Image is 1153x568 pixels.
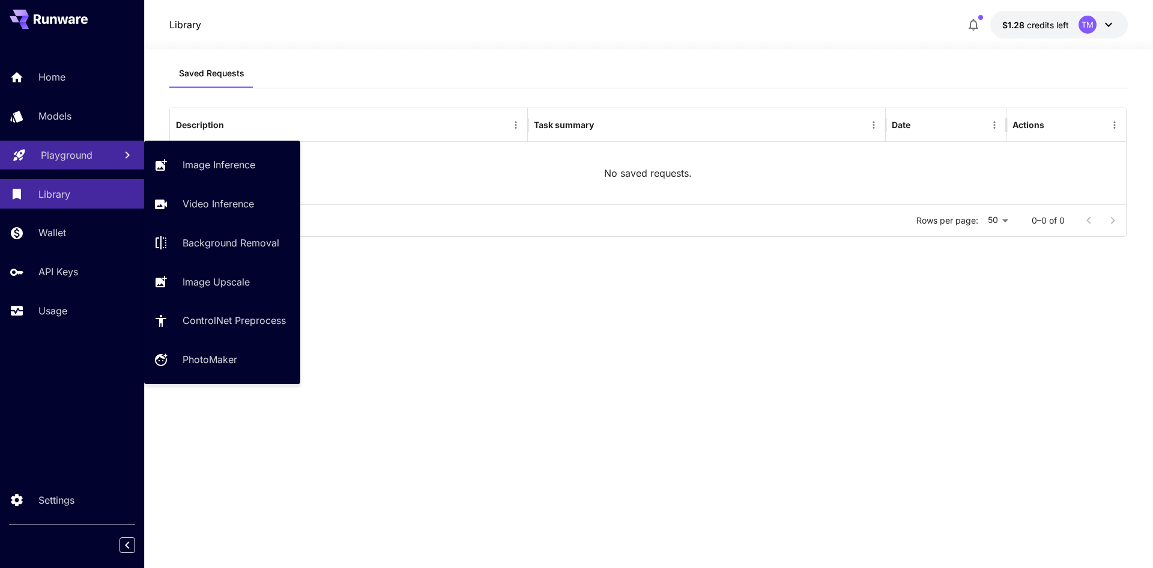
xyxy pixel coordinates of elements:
div: 50 [983,212,1012,229]
a: Video Inference [144,189,300,219]
div: $1.2809 [1002,19,1069,31]
p: Rows per page: [916,215,978,227]
p: ControlNet Preprocess [183,313,286,328]
nav: breadcrumb [169,17,201,32]
span: $1.28 [1002,20,1027,30]
p: Image Upscale [183,275,250,289]
button: Menu [507,117,524,133]
p: PhotoMaker [183,352,237,367]
a: Image Inference [144,150,300,180]
a: PhotoMaker [144,345,300,374]
a: Image Upscale [144,267,300,296]
button: Menu [865,117,882,133]
div: Collapse sidebar [129,534,144,556]
p: Image Inference [183,157,255,172]
div: TM [1079,16,1097,34]
span: Saved Requests [179,68,244,79]
div: Description [176,120,224,130]
span: credits left [1027,20,1069,30]
div: Actions [1012,120,1044,130]
button: Sort [912,117,928,133]
div: Task summary [534,120,594,130]
p: Library [38,187,70,201]
button: Sort [595,117,612,133]
button: $1.2809 [990,11,1128,38]
p: Library [169,17,201,32]
div: Date [892,120,910,130]
p: Models [38,109,71,123]
button: Menu [986,117,1003,133]
p: Wallet [38,225,66,240]
p: API Keys [38,264,78,279]
p: 0–0 of 0 [1032,215,1065,227]
a: Background Removal [144,228,300,258]
p: No saved requests. [604,166,692,180]
button: Menu [1106,117,1123,133]
p: Background Removal [183,236,279,250]
p: Home [38,70,65,84]
button: Collapse sidebar [120,537,135,553]
p: Usage [38,304,67,318]
p: Playground [41,148,92,162]
button: Sort [225,117,242,133]
p: Settings [38,493,74,507]
p: Video Inference [183,197,254,211]
a: ControlNet Preprocess [144,306,300,335]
